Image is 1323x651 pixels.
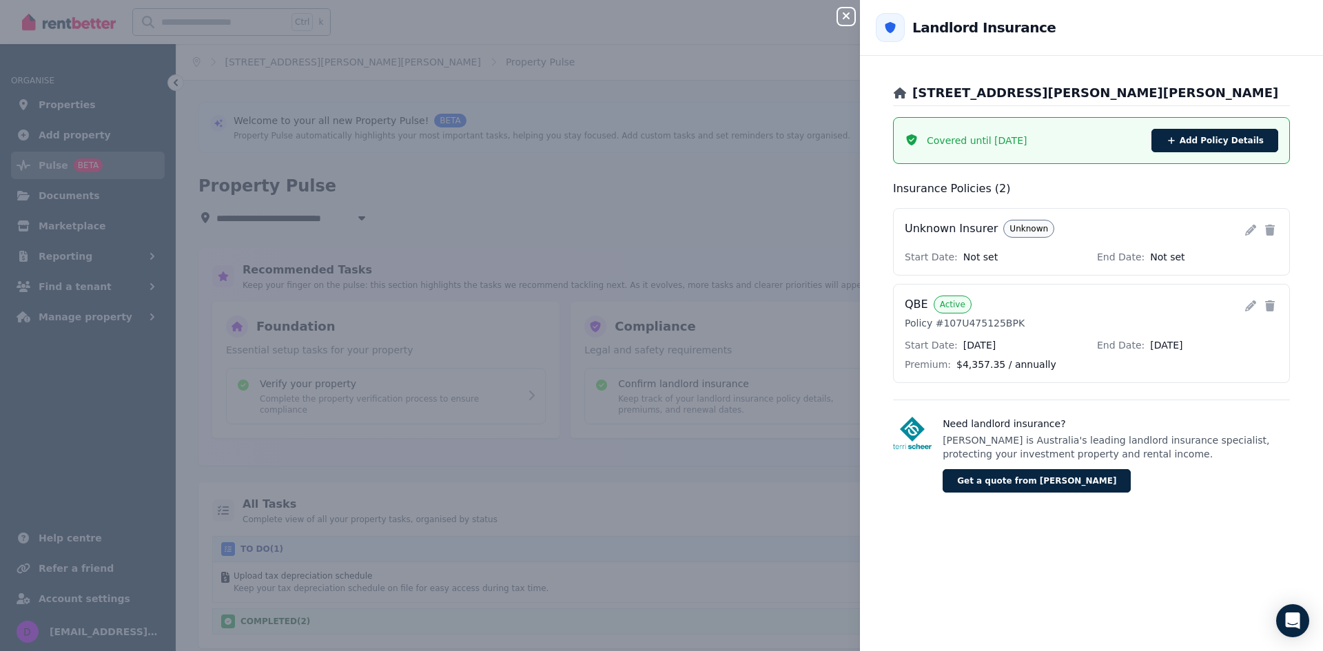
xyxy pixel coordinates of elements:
button: Get a quote from [PERSON_NAME] [943,469,1131,493]
h2: [STREET_ADDRESS][PERSON_NAME][PERSON_NAME] [912,83,1278,103]
h3: Insurance Policies ( 2 ) [893,180,1011,197]
button: Delete policy [1262,296,1278,318]
span: Unknown [1003,220,1054,238]
p: Policy # 107U475125BPK [905,316,1237,330]
span: Premium: [905,359,951,370]
p: [PERSON_NAME] is Australia's leading landlord insurance specialist, protecting your investment pr... [943,433,1290,461]
span: [DATE] [963,340,996,351]
span: $4,357.35 / annually [956,359,1056,370]
button: Edit policy [1242,296,1259,318]
span: End Date: [1097,340,1145,351]
button: Delete policy [1262,220,1278,242]
span: Not set [963,251,998,262]
span: [DATE] [1150,340,1182,351]
div: Open Intercom Messenger [1276,604,1309,637]
h3: QBE [905,296,928,313]
span: Not set [1150,251,1184,262]
h3: Covered until [DATE] [927,134,1143,147]
h3: Unknown Insurer [905,220,998,237]
h2: Landlord Insurance [912,18,1056,37]
span: End Date: [1097,251,1145,262]
button: Add Policy Details [1151,129,1278,152]
span: Start Date: [905,251,958,262]
span: Active [934,296,972,313]
button: Edit policy [1242,220,1259,242]
span: Start Date: [905,340,958,351]
img: Terri Scheer [893,417,932,450]
h3: Need landlord insurance? [943,417,1290,431]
